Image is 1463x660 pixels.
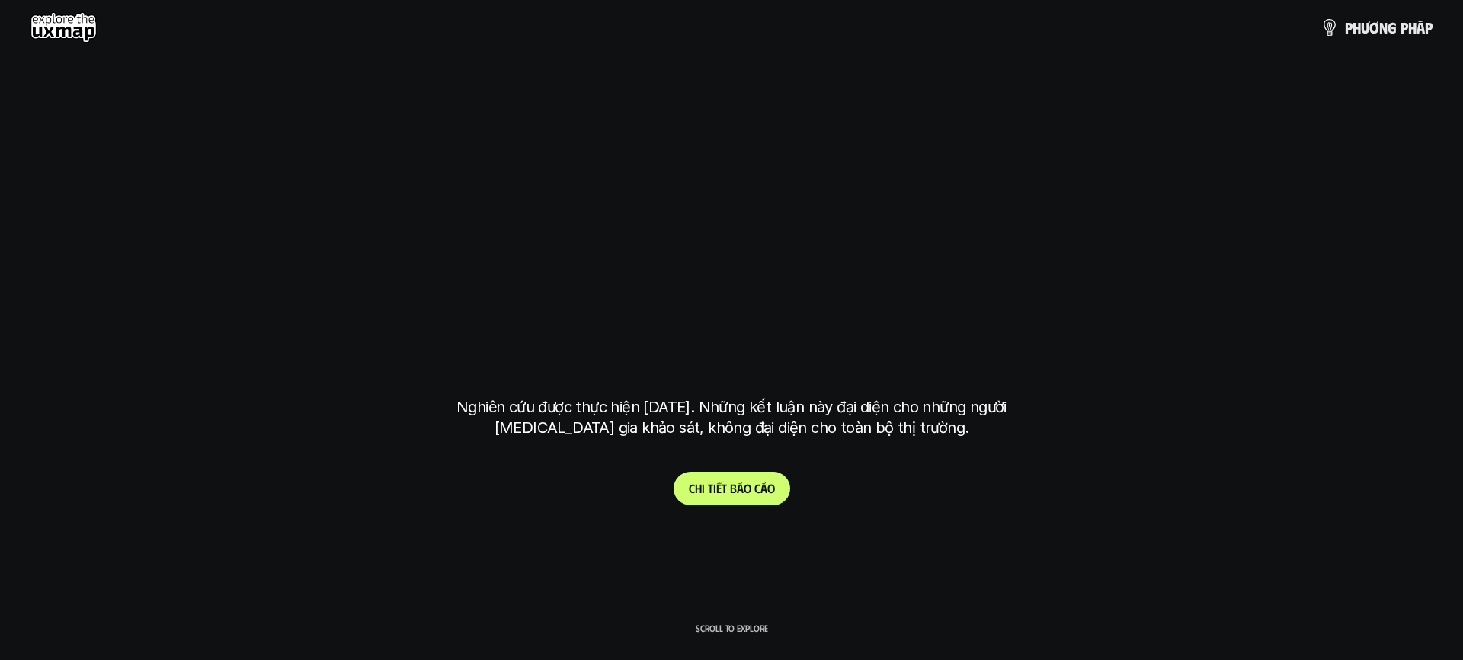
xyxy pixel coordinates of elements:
span: p [1345,19,1353,36]
span: o [767,481,775,495]
a: Chitiếtbáocáo [674,472,790,505]
span: i [713,481,716,495]
span: ế [716,481,722,495]
span: á [1417,19,1425,36]
span: p [1425,19,1433,36]
span: c [754,481,760,495]
p: Scroll to explore [696,623,768,633]
h6: Kết quả nghiên cứu [679,159,795,176]
p: Nghiên cứu được thực hiện [DATE]. Những kết luận này đại diện cho những người [MEDICAL_DATA] gia ... [446,397,1017,438]
span: á [737,481,744,495]
span: i [702,481,705,495]
span: h [1408,19,1417,36]
span: C [689,481,695,495]
span: á [760,481,767,495]
span: h [695,481,702,495]
span: o [744,481,751,495]
span: t [708,481,713,495]
span: h [1353,19,1361,36]
span: t [722,481,727,495]
span: ơ [1369,19,1379,36]
span: g [1388,19,1397,36]
a: phươngpháp [1321,12,1433,43]
span: p [1401,19,1408,36]
span: b [730,481,737,495]
h1: phạm vi công việc của [453,196,1010,260]
h1: tại [GEOGRAPHIC_DATA] [460,316,1004,380]
span: ư [1361,19,1369,36]
span: n [1379,19,1388,36]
